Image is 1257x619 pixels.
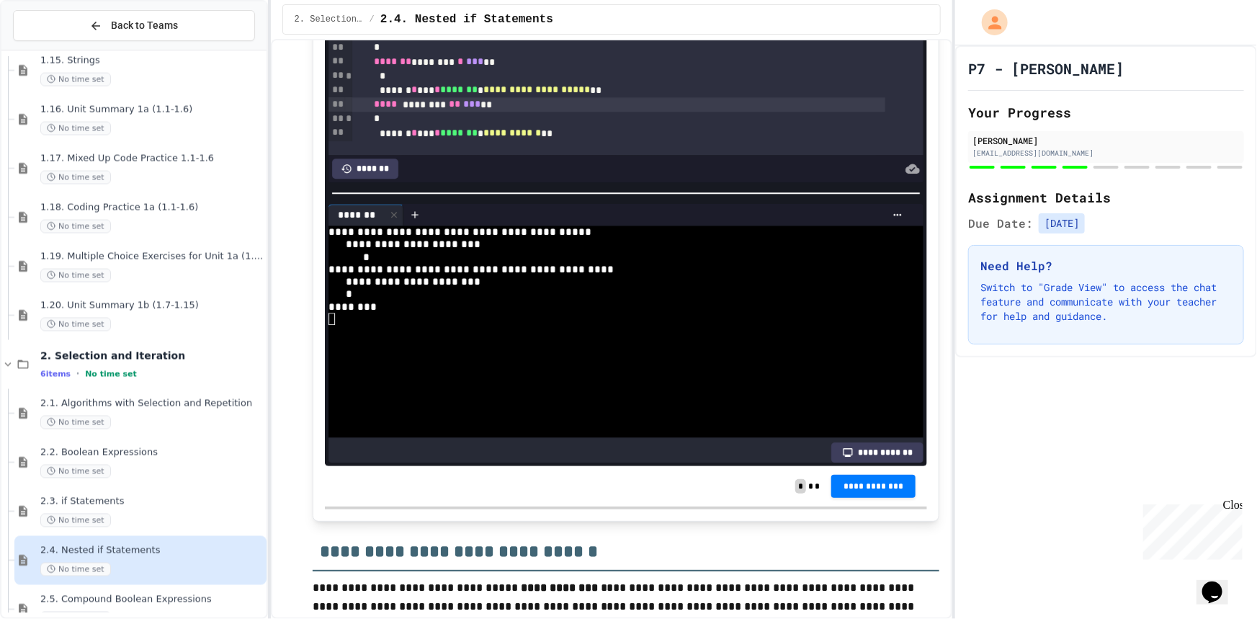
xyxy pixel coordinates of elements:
[40,370,71,379] span: 6 items
[13,10,255,41] button: Back to Teams
[972,148,1240,159] div: [EMAIL_ADDRESS][DOMAIN_NAME]
[40,300,264,312] span: 1.20. Unit Summary 1b (1.7-1.15)
[1039,213,1085,233] span: [DATE]
[40,398,264,410] span: 2.1. Algorithms with Selection and Repetition
[40,202,264,214] span: 1.18. Coding Practice 1a (1.1-1.6)
[40,73,111,86] span: No time set
[40,104,264,116] span: 1.16. Unit Summary 1a (1.1-1.6)
[85,370,137,379] span: No time set
[40,153,264,165] span: 1.17. Mixed Up Code Practice 1.1-1.6
[380,11,553,28] span: 2.4. Nested if Statements
[40,318,111,331] span: No time set
[40,122,111,135] span: No time set
[40,447,264,459] span: 2.2. Boolean Expressions
[6,6,99,92] div: Chat with us now!Close
[40,496,264,508] span: 2.3. if Statements
[972,134,1240,147] div: [PERSON_NAME]
[40,514,111,527] span: No time set
[40,171,111,184] span: No time set
[111,18,178,33] span: Back to Teams
[968,102,1244,123] h2: Your Progress
[1196,561,1243,605] iframe: chat widget
[980,280,1232,324] p: Switch to "Grade View" to access the chat feature and communicate with your teacher for help and ...
[40,220,111,233] span: No time set
[40,251,264,263] span: 1.19. Multiple Choice Exercises for Unit 1a (1.1-1.6)
[40,465,111,478] span: No time set
[1137,499,1243,560] iframe: chat widget
[40,269,111,282] span: No time set
[40,545,264,557] span: 2.4. Nested if Statements
[40,416,111,429] span: No time set
[76,368,79,380] span: •
[967,6,1011,39] div: My Account
[968,215,1033,232] span: Due Date:
[295,14,364,25] span: 2. Selection and Iteration
[40,563,111,576] span: No time set
[40,349,264,362] span: 2. Selection and Iteration
[968,58,1124,79] h1: P7 - [PERSON_NAME]
[40,594,264,606] span: 2.5. Compound Boolean Expressions
[980,257,1232,275] h3: Need Help?
[40,55,264,67] span: 1.15. Strings
[968,187,1244,208] h2: Assignment Details
[370,14,375,25] span: /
